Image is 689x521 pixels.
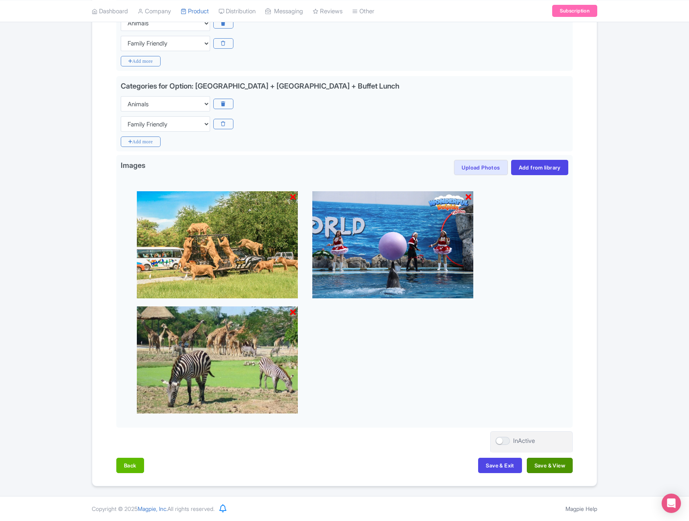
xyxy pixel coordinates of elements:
div: InActive [513,436,535,446]
i: Add more [121,56,161,66]
a: Subscription [552,5,597,17]
div: Copyright © 2025 All rights reserved. [87,504,219,513]
a: Add from library [511,160,568,175]
img: bnrik9zzff8v5xl8eid8.webp [137,306,298,414]
button: Save & View [527,458,573,473]
i: Add more [121,136,161,147]
button: Back [116,458,144,473]
img: txg5nksotkqlu76b3i1a.webp [312,191,473,299]
div: Open Intercom Messenger [662,494,681,513]
a: Magpie Help [565,505,597,512]
img: vadkagb4wkkrkoq2tmi5.webp [137,191,298,299]
button: Upload Photos [454,160,507,175]
div: Categories for Option: [GEOGRAPHIC_DATA] + [GEOGRAPHIC_DATA] + Buffet Lunch [121,82,399,90]
span: Images [121,160,145,173]
span: Magpie, Inc. [138,505,167,512]
button: Save & Exit [478,458,522,473]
